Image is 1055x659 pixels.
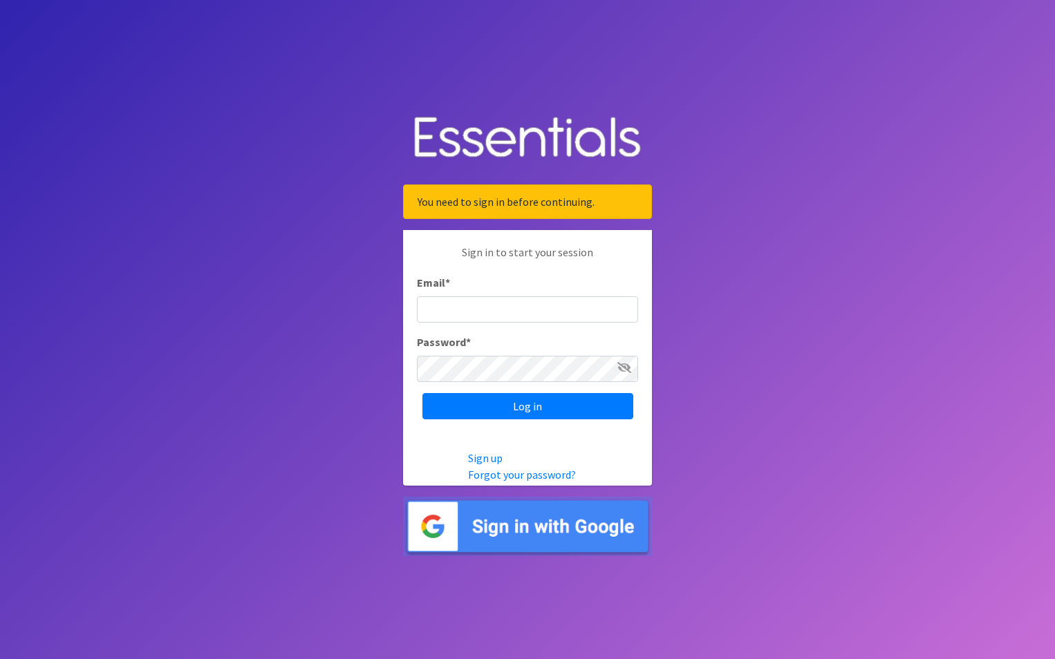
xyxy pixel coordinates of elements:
[403,103,652,174] img: Human Essentials
[417,274,450,291] label: Email
[403,497,652,557] img: Sign in with Google
[468,451,503,465] a: Sign up
[468,468,576,481] a: Forgot your password?
[466,335,471,349] abbr: required
[422,393,633,419] input: Log in
[403,184,652,219] div: You need to sign in before continuing.
[417,244,638,274] p: Sign in to start your session
[445,276,450,289] abbr: required
[417,334,471,350] label: Password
